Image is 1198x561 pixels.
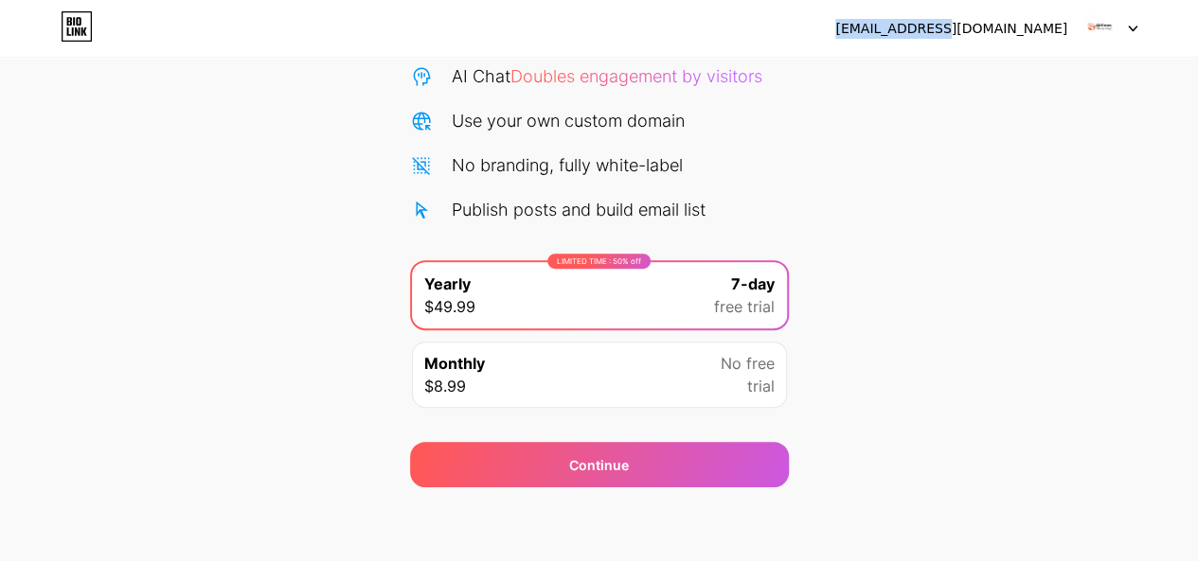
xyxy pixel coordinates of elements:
[714,295,775,318] span: free trial
[547,254,651,269] div: LIMITED TIME : 50% off
[424,295,475,318] span: $49.99
[424,352,485,375] span: Monthly
[731,272,775,295] span: 7-day
[424,375,466,397] span: $8.99
[510,66,762,86] span: Doubles engagement by visitors
[721,352,775,375] span: No free
[835,19,1067,39] div: [EMAIL_ADDRESS][DOMAIN_NAME]
[569,455,629,475] div: Continue
[747,375,775,397] span: trial
[452,108,685,133] div: Use your own custom domain
[452,152,683,178] div: No branding, fully white-label
[424,272,471,295] span: Yearly
[1082,10,1118,46] img: airlinesofficemap
[452,197,706,222] div: Publish posts and build email list
[452,63,762,89] div: AI Chat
